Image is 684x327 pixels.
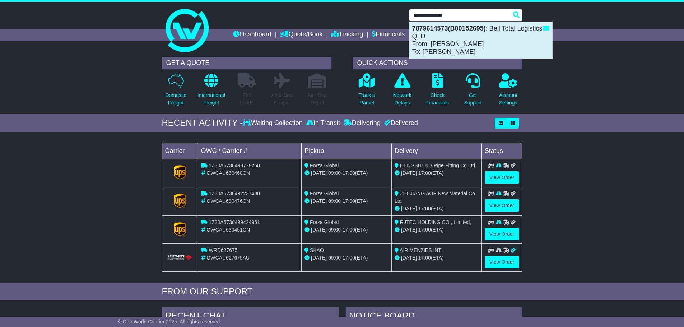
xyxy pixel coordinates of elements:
span: OWCAU630451CN [206,227,250,233]
div: (ETA) [395,205,479,212]
p: Full Loads [238,92,256,107]
span: [DATE] [401,227,417,233]
div: RECENT ACTIVITY - [162,118,243,128]
span: [DATE] [311,198,327,204]
span: OWCAU630468CN [206,170,250,176]
a: InternationalFreight [197,73,225,111]
p: Get Support [464,92,481,107]
p: International Freight [197,92,225,107]
span: HENGSHENG Pipe Fitting Co Ltd [400,163,475,168]
span: 17:00 [418,227,431,233]
div: - (ETA) [304,254,388,262]
span: [DATE] [401,206,417,211]
strong: 7879614573(B00152695) [412,25,486,32]
img: GetCarrierServiceLogo [174,165,186,180]
span: [DATE] [311,170,327,176]
span: 09:00 [328,255,341,261]
a: AccountSettings [499,73,518,111]
div: QUICK ACTIONS [353,57,522,69]
span: 1Z30A5730499424961 [209,219,260,225]
span: 17:00 [343,198,355,204]
span: [DATE] [401,255,417,261]
span: [DATE] [311,255,327,261]
div: - (ETA) [304,197,388,205]
a: Quote/Book [280,29,322,41]
span: WRD627675 [209,247,237,253]
span: 1Z30A5730492237480 [209,191,260,196]
div: - (ETA) [304,226,388,234]
div: - (ETA) [304,169,388,177]
span: Forza Global [310,219,339,225]
a: NetworkDelays [392,73,411,111]
span: SKAO [310,247,324,253]
a: View Order [485,199,519,212]
td: OWC / Carrier # [198,143,302,159]
span: OWCAU630476CN [206,198,250,204]
span: AIR MENZIES INTL [400,247,444,253]
a: DomesticFreight [165,73,186,111]
div: (ETA) [395,254,479,262]
p: Track a Parcel [359,92,375,107]
span: [DATE] [311,227,327,233]
div: NOTICE BOARD [346,307,522,327]
p: Account Settings [499,92,517,107]
a: Dashboard [233,29,271,41]
td: Pickup [302,143,392,159]
div: Waiting Collection [243,119,304,127]
div: (ETA) [395,226,479,234]
td: Carrier [162,143,198,159]
p: Air & Sea Freight [271,92,293,107]
div: RECENT CHAT [162,307,339,327]
a: Financials [372,29,405,41]
span: 17:00 [343,227,355,233]
a: View Order [485,171,519,184]
span: 17:00 [343,170,355,176]
a: CheckFinancials [426,73,449,111]
div: Delivered [382,119,418,127]
img: HiTrans.png [167,254,194,261]
a: Track aParcel [358,73,376,111]
a: GetSupport [464,73,482,111]
div: (ETA) [395,169,479,177]
span: 09:00 [328,198,341,204]
span: RJTEC HOLDING CO., Limited, [400,219,471,225]
p: Air / Sea Depot [308,92,327,107]
a: View Order [485,228,519,240]
a: View Order [485,256,519,268]
a: Tracking [331,29,363,41]
div: GET A QUOTE [162,57,331,69]
p: Domestic Freight [165,92,186,107]
div: In Transit [304,119,342,127]
p: Check Financials [426,92,449,107]
span: Forza Global [310,191,339,196]
span: 17:00 [343,255,355,261]
span: OWCAU627675AU [206,255,250,261]
span: 09:00 [328,227,341,233]
span: 1Z30A5730493778260 [209,163,260,168]
td: Status [481,143,522,159]
span: 17:00 [418,206,431,211]
span: © One World Courier 2025. All rights reserved. [118,319,222,324]
img: GetCarrierServiceLogo [174,194,186,208]
td: Delivery [391,143,481,159]
img: GetCarrierServiceLogo [174,222,186,237]
span: 17:00 [418,255,431,261]
span: 09:00 [328,170,341,176]
div: : Bell Total Logistics QLD From: [PERSON_NAME] To: [PERSON_NAME] [409,22,552,59]
span: 17:00 [418,170,431,176]
div: Delivering [342,119,382,127]
div: FROM OUR SUPPORT [162,286,522,297]
span: [DATE] [401,170,417,176]
p: Network Delays [393,92,411,107]
span: Forza Global [310,163,339,168]
span: ZHEJIANG AOP New Material Co. Ltd [395,191,476,204]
